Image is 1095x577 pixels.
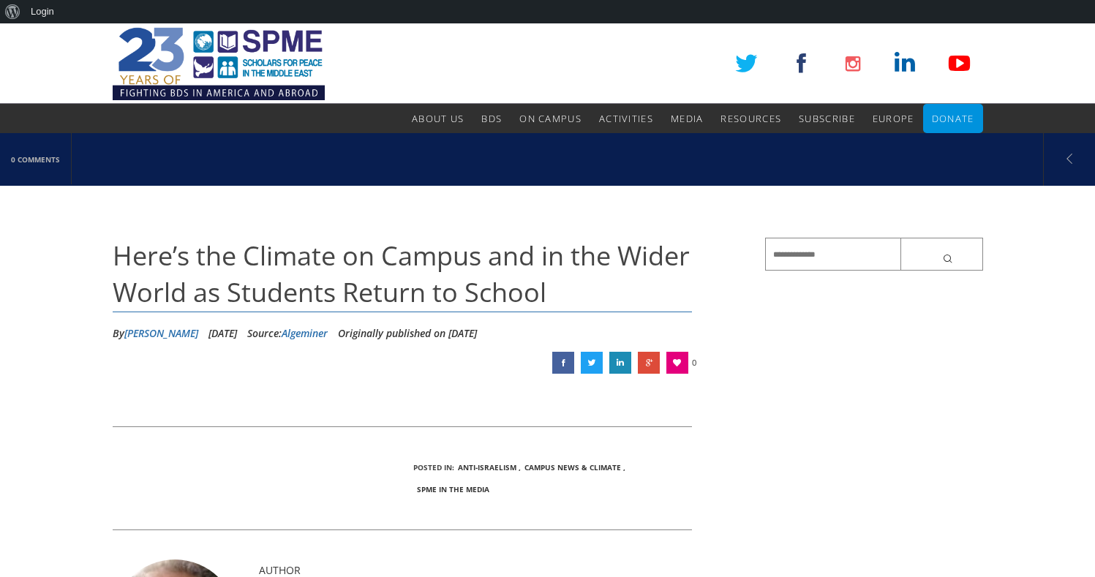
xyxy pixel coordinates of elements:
a: Anti-Israelism [458,462,516,472]
a: About Us [412,104,464,133]
li: By [113,323,198,344]
li: Originally published on [DATE] [338,323,477,344]
span: Activities [599,112,653,125]
a: Here’s the Climate on Campus and in the Wider World as Students Return to School [638,352,660,374]
a: Here’s the Climate on Campus and in the Wider World as Students Return to School [552,352,574,374]
span: Europe [873,112,914,125]
span: BDS [481,112,502,125]
a: Resources [720,104,781,133]
li: Posted In: [413,456,454,478]
a: Media [671,104,704,133]
li: [DATE] [208,323,237,344]
a: Here’s the Climate on Campus and in the Wider World as Students Return to School [609,352,631,374]
a: Campus News & Climate [524,462,621,472]
span: Resources [720,112,781,125]
span: About Us [412,112,464,125]
span: Media [671,112,704,125]
a: Algeminer [282,326,328,340]
span: Subscribe [799,112,855,125]
a: On Campus [519,104,582,133]
span: Here’s the Climate on Campus and in the Wider World as Students Return to School [113,238,690,310]
div: Source: [247,323,328,344]
a: BDS [481,104,502,133]
a: Activities [599,104,653,133]
img: SPME [113,23,325,104]
a: Here’s the Climate on Campus and in the Wider World as Students Return to School [581,352,603,374]
a: SPME in the Media [417,484,489,494]
span: 0 [692,352,696,374]
a: Subscribe [799,104,855,133]
span: AUTHOR [259,563,301,577]
a: Donate [932,104,974,133]
span: Donate [932,112,974,125]
span: On Campus [519,112,582,125]
a: [PERSON_NAME] [124,326,198,340]
a: Europe [873,104,914,133]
